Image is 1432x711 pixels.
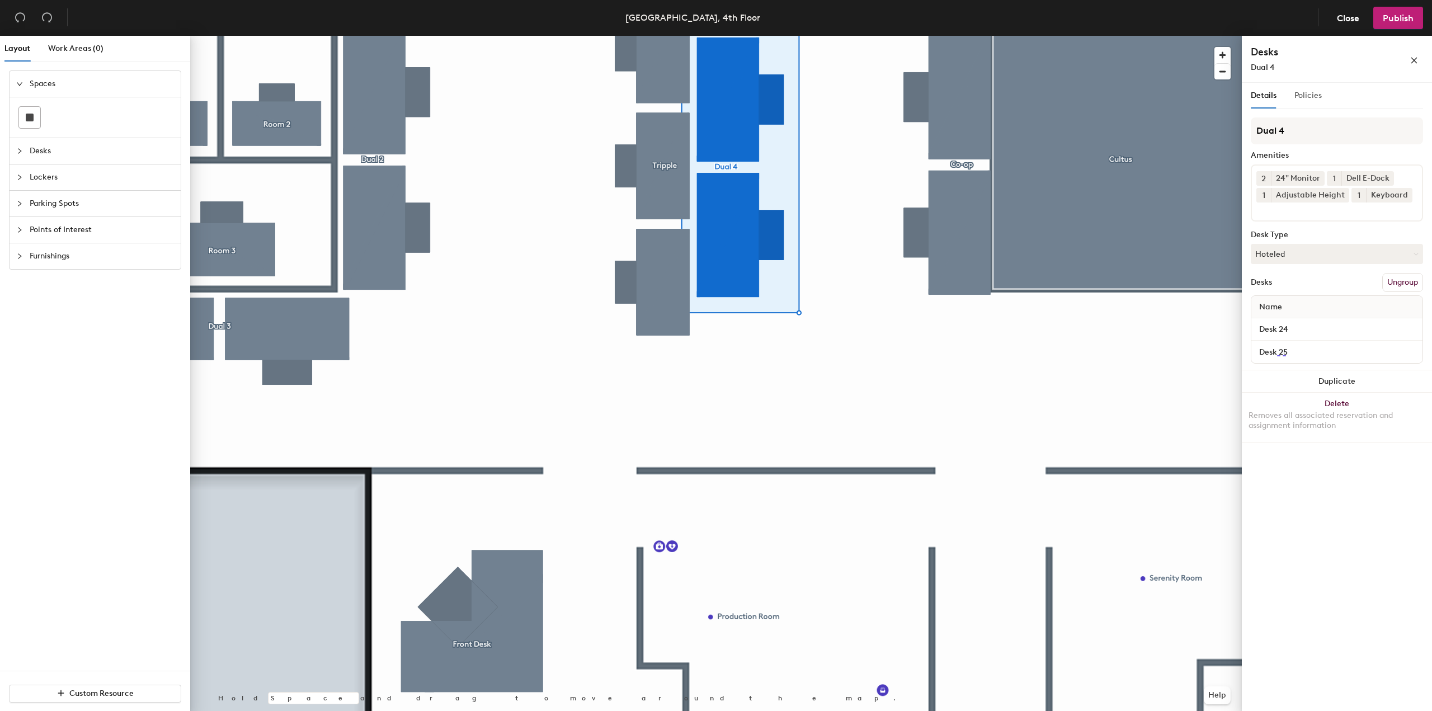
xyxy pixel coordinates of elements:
[1249,411,1425,431] div: Removes all associated reservation and assignment information
[30,71,174,97] span: Spaces
[1254,322,1420,337] input: Unnamed desk
[1341,171,1394,186] div: Dell E-Dock
[1351,188,1366,203] button: 1
[1366,188,1412,203] div: Keyboard
[1333,173,1336,185] span: 1
[1373,7,1423,29] button: Publish
[1251,244,1423,264] button: Hoteled
[30,243,174,269] span: Furnishings
[1242,393,1432,442] button: DeleteRemoves all associated reservation and assignment information
[1256,171,1271,186] button: 2
[1251,230,1423,239] div: Desk Type
[30,191,174,216] span: Parking Spots
[1263,190,1265,201] span: 1
[1251,151,1423,160] div: Amenities
[1382,273,1423,292] button: Ungroup
[1294,91,1322,100] span: Policies
[1261,173,1266,185] span: 2
[9,7,31,29] button: Undo (⌘ + Z)
[1383,13,1414,23] span: Publish
[1254,297,1288,317] span: Name
[1242,370,1432,393] button: Duplicate
[16,227,23,233] span: collapsed
[1256,188,1271,203] button: 1
[16,253,23,260] span: collapsed
[1204,686,1231,704] button: Help
[1251,45,1374,59] h4: Desks
[16,81,23,87] span: expanded
[36,7,58,29] button: Redo (⌘ + ⇧ + Z)
[1327,7,1369,29] button: Close
[1251,278,1272,287] div: Desks
[1251,91,1276,100] span: Details
[48,44,103,53] span: Work Areas (0)
[1337,13,1359,23] span: Close
[1251,63,1275,72] span: Dual 4
[9,685,181,703] button: Custom Resource
[1410,56,1418,64] span: close
[30,138,174,164] span: Desks
[1358,190,1360,201] span: 1
[16,174,23,181] span: collapsed
[1271,171,1325,186] div: 24" Monitor
[16,148,23,154] span: collapsed
[1327,171,1341,186] button: 1
[30,164,174,190] span: Lockers
[1271,188,1349,203] div: Adjustable Height
[4,44,30,53] span: Layout
[69,689,134,698] span: Custom Resource
[30,217,174,243] span: Points of Interest
[1254,344,1420,360] input: Unnamed desk
[16,200,23,207] span: collapsed
[625,11,760,25] div: [GEOGRAPHIC_DATA], 4th Floor
[15,12,26,23] span: undo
